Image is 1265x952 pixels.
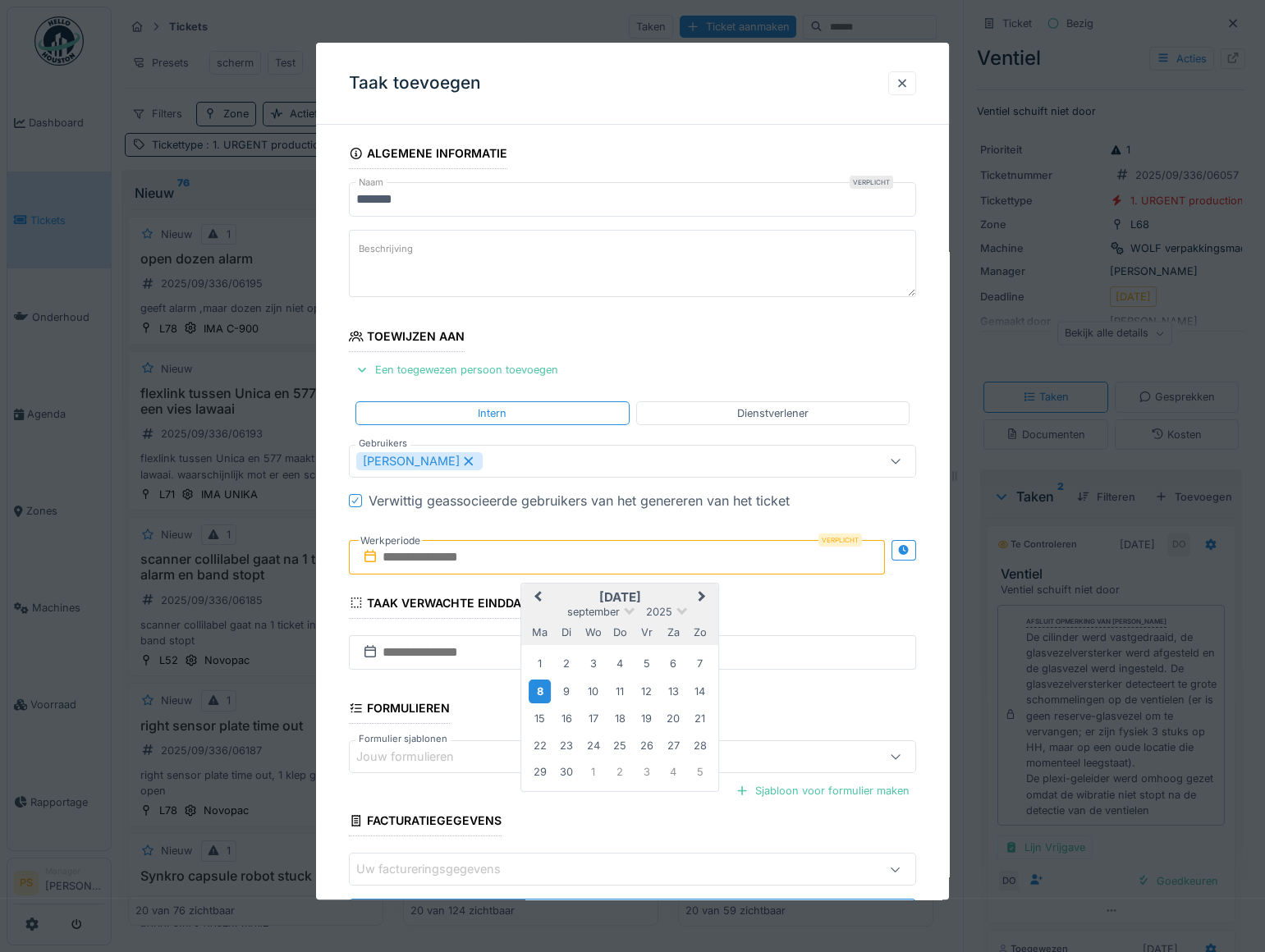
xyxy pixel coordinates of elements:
div: zaterdag [662,621,685,643]
div: Choose woensdag 24 september 2025 [582,735,604,757]
div: Choose donderdag 11 september 2025 [609,680,631,703]
label: Naam [355,176,387,190]
label: Gebruikers [355,437,410,451]
div: Choose woensdag 10 september 2025 [582,680,604,703]
span: 2025 [646,606,672,618]
div: Choose dinsdag 23 september 2025 [556,735,578,757]
div: Choose maandag 1 september 2025 [529,653,551,675]
div: Algemene informatie [349,141,507,169]
div: Month september, 2025 [527,651,713,785]
div: maandag [529,621,551,643]
div: donderdag [609,621,631,643]
div: Choose donderdag 2 oktober 2025 [609,762,631,784]
div: Choose zaterdag 20 september 2025 [662,708,685,730]
div: Choose zondag 14 september 2025 [689,680,711,703]
span: september [567,606,620,618]
div: Choose dinsdag 9 september 2025 [556,680,578,703]
button: Previous Month [523,585,549,611]
div: Verplicht [850,176,893,189]
div: Een toegewezen persoon toevoegen [349,359,565,382]
div: Toewijzen aan [349,324,465,352]
div: Choose donderdag 25 september 2025 [609,735,631,757]
div: Choose vrijdag 26 september 2025 [635,735,658,757]
div: Choose donderdag 18 september 2025 [609,708,631,730]
div: Choose woensdag 1 oktober 2025 [582,762,604,784]
div: Verwittig geassocieerde gebruikers van het genereren van het ticket [369,491,790,510]
h2: [DATE] [521,590,718,605]
div: Choose vrijdag 19 september 2025 [635,708,658,730]
div: Choose zaterdag 4 oktober 2025 [662,762,685,784]
div: Choose woensdag 3 september 2025 [582,653,604,675]
div: Dienstverlener [737,405,809,421]
h3: Taak toevoegen [349,73,481,94]
div: Choose dinsdag 2 september 2025 [556,653,578,675]
div: Choose zondag 7 september 2025 [689,653,711,675]
div: Choose maandag 15 september 2025 [529,708,551,730]
div: Facturatiegegevens [349,808,502,836]
div: Verplicht [818,533,862,547]
div: Choose maandag 29 september 2025 [529,762,551,784]
div: Choose maandag 8 september 2025 [529,680,551,703]
div: Choose dinsdag 30 september 2025 [556,762,578,784]
div: dinsdag [556,621,578,643]
div: Choose zaterdag 13 september 2025 [662,680,685,703]
div: Choose vrijdag 12 september 2025 [635,680,658,703]
button: Next Month [690,585,717,611]
div: Taak verwachte einddatum [349,591,547,619]
div: Uw factureringsgegevens [356,861,524,879]
div: [PERSON_NAME] [356,452,483,470]
div: Choose zondag 28 september 2025 [689,735,711,757]
div: Choose vrijdag 3 oktober 2025 [635,762,658,784]
div: vrijdag [635,621,658,643]
div: Formulieren [349,696,450,724]
div: Sjabloon voor formulier maken [729,780,916,802]
div: Choose vrijdag 5 september 2025 [635,653,658,675]
div: Choose zondag 21 september 2025 [689,708,711,730]
div: Jouw formulieren [356,748,477,766]
div: woensdag [582,621,604,643]
label: Formulier sjablonen [355,732,451,746]
div: Choose zaterdag 6 september 2025 [662,653,685,675]
div: Choose dinsdag 16 september 2025 [556,708,578,730]
div: Choose zaterdag 27 september 2025 [662,735,685,757]
div: Choose donderdag 4 september 2025 [609,653,631,675]
div: zondag [689,621,711,643]
div: Choose zondag 5 oktober 2025 [689,762,711,784]
label: Werkperiode [359,532,422,550]
label: Beschrijving [355,239,416,259]
div: Intern [478,405,506,421]
div: Choose woensdag 17 september 2025 [582,708,604,730]
div: Choose maandag 22 september 2025 [529,735,551,757]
